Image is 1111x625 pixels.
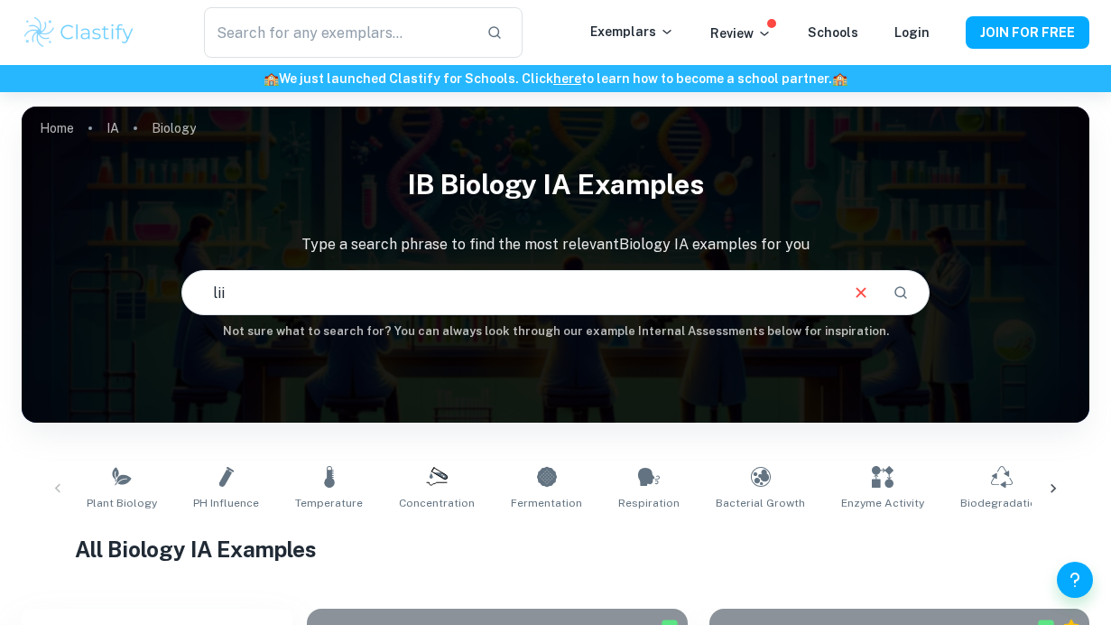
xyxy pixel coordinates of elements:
[22,322,1089,340] h6: Not sure what to search for? You can always look through our example Internal Assessments below f...
[193,495,259,511] span: pH Influence
[87,495,157,511] span: Plant Biology
[152,118,196,138] p: Biology
[832,71,847,86] span: 🏫
[295,495,363,511] span: Temperature
[710,23,772,43] p: Review
[22,14,136,51] img: Clastify logo
[182,267,836,318] input: E.g. photosynthesis, coffee and protein, HDI and diabetes...
[22,157,1089,212] h1: IB Biology IA examples
[4,69,1107,89] h6: We just launched Clastify for Schools. Click to learn how to become a school partner.
[106,116,119,141] a: IA
[40,116,74,141] a: Home
[511,495,582,511] span: Fermentation
[75,533,1036,565] h1: All Biology IA Examples
[960,495,1043,511] span: Biodegradation
[894,25,930,40] a: Login
[844,275,878,310] button: Clear
[264,71,279,86] span: 🏫
[885,277,916,308] button: Search
[966,16,1089,49] button: JOIN FOR FREE
[553,71,581,86] a: here
[1057,562,1093,598] button: Help and Feedback
[22,234,1089,256] p: Type a search phrase to find the most relevant Biology IA examples for you
[399,495,475,511] span: Concentration
[618,495,680,511] span: Respiration
[716,495,805,511] span: Bacterial Growth
[590,22,674,42] p: Exemplars
[841,495,924,511] span: Enzyme Activity
[808,25,858,40] a: Schools
[204,7,471,58] input: Search for any exemplars...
